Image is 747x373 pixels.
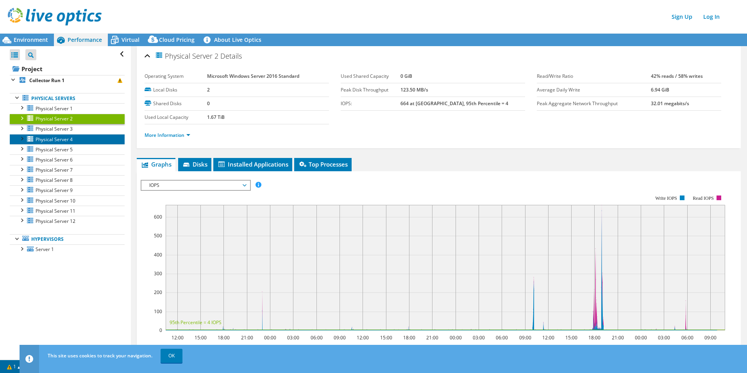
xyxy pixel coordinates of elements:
a: About Live Optics [200,34,267,46]
span: Physical Server 1 [36,105,73,112]
text: 18:00 [588,334,600,341]
span: IOPS [145,181,246,190]
b: 0 GiB [400,73,412,79]
label: Average Daily Write [537,86,651,94]
a: Physical Server 1 [10,103,125,113]
text: 100 [154,308,162,315]
a: Physical Server 6 [10,154,125,165]
text: 09:00 [333,334,345,341]
a: Physical Server 11 [10,206,125,216]
label: Operating System [145,72,207,80]
label: Used Shared Capacity [341,72,401,80]
text: 06:00 [310,334,322,341]
span: Virtual [122,36,139,43]
a: Sign Up [668,11,696,22]
span: Installed Applications [217,160,288,168]
text: 00:00 [449,334,461,341]
a: OK [161,349,182,363]
span: Physical Server 8 [36,177,73,183]
text: 15:00 [194,334,206,341]
label: Shared Disks [145,100,207,108]
text: 00:00 [634,334,647,341]
b: 0 [207,100,210,107]
span: Server 1 [36,246,54,253]
label: Used Local Capacity [145,113,207,121]
span: Physical Server 11 [36,208,75,214]
span: Disks [182,160,207,168]
a: 1 [2,362,26,371]
text: 12:00 [356,334,368,341]
text: 500 [154,232,162,239]
text: 95th Percentile = 4 IOPS [170,319,222,326]
text: 03:00 [472,334,484,341]
span: Performance [68,36,102,43]
a: Hypervisors [10,234,125,244]
span: Physical Server 10 [36,197,75,204]
label: Read/Write Ratio [537,72,651,80]
text: 06:00 [681,334,693,341]
label: Peak Disk Throughput [341,86,401,94]
text: 21:00 [611,334,624,341]
text: 0 [159,327,162,334]
text: 600 [154,213,162,220]
span: Physical Server 9 [36,187,73,194]
text: 03:00 [658,334,670,341]
b: 42% reads / 58% writes [651,73,703,79]
text: 15:00 [565,334,577,341]
text: 18:00 [403,334,415,341]
text: Read IOPS [693,195,714,201]
a: Physical Server 12 [10,216,125,226]
span: Physical Server 12 [36,218,75,224]
a: Collector Run 1 [10,75,125,85]
text: 12:00 [171,334,183,341]
b: 32.01 megabits/s [651,100,689,107]
a: Physical Servers [10,93,125,103]
a: Physical Server 3 [10,124,125,134]
span: Physical Server 6 [36,156,73,163]
a: Physical Server 8 [10,175,125,185]
a: Physical Server 7 [10,165,125,175]
span: Physical Server 3 [36,126,73,132]
b: 1.67 TiB [207,114,225,120]
text: 12:00 [542,334,554,341]
b: Collector Run 1 [29,77,64,84]
text: 15:00 [380,334,392,341]
b: 2 [207,86,210,93]
span: Details [220,51,242,61]
text: 21:00 [426,334,438,341]
span: Physical Server 2 [155,51,218,60]
a: Physical Server 9 [10,185,125,195]
text: 09:00 [519,334,531,341]
span: Physical Server 4 [36,136,73,143]
a: Project [10,63,125,75]
label: Local Disks [145,86,207,94]
a: Server 1 [10,244,125,255]
b: 123.50 MB/s [400,86,428,93]
text: 18:00 [217,334,229,341]
text: Write IOPS [655,195,677,201]
span: Environment [14,36,48,43]
a: Physical Server 2 [10,114,125,124]
text: 00:00 [264,334,276,341]
text: 06:00 [495,334,508,341]
label: IOPS: [341,100,401,108]
text: 03:00 [287,334,299,341]
span: This site uses cookies to track your navigation. [48,352,152,359]
span: Top Processes [298,160,348,168]
b: 664 at [GEOGRAPHIC_DATA], 95th Percentile = 4 [400,100,508,107]
label: Peak Aggregate Network Throughput [537,100,651,108]
text: 09:00 [704,334,716,341]
a: More Information [145,132,190,138]
text: 200 [154,289,162,296]
span: Graphs [141,160,172,168]
a: Physical Server 5 [10,144,125,154]
text: 300 [154,270,162,277]
span: Physical Server 7 [36,167,73,173]
span: Physical Server 2 [36,115,73,122]
text: 400 [154,251,162,258]
span: Cloud Pricing [159,36,195,43]
img: live_optics_svg.svg [8,8,102,25]
span: Physical Server 5 [36,146,73,153]
text: 21:00 [241,334,253,341]
a: Log In [699,11,724,22]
